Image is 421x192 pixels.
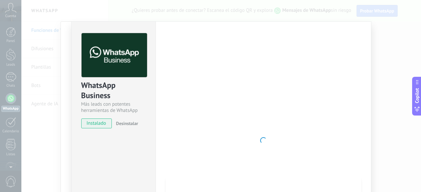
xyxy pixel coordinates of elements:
[414,88,420,103] span: Copilot
[82,118,111,128] span: instalado
[81,80,146,101] div: WhatsApp Business
[113,118,138,128] button: Desinstalar
[116,120,138,126] span: Desinstalar
[81,101,146,114] div: Más leads con potentes herramientas de WhatsApp
[82,33,147,77] img: logo_main.png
